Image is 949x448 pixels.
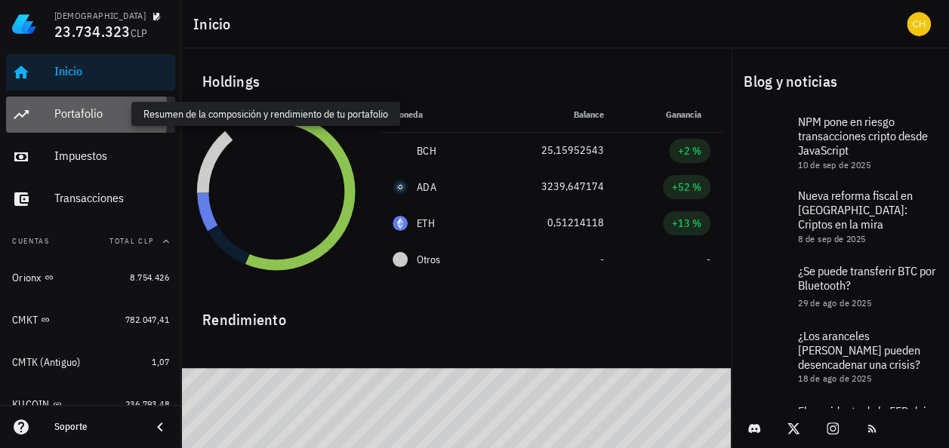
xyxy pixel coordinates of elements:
[6,181,175,217] a: Transacciones
[499,215,604,231] div: 0,51214118
[798,114,928,158] span: NPM pone en riesgo transacciones cripto desde JavaScript
[798,328,920,372] span: ¿Los aranceles [PERSON_NAME] pueden desencadenar una crisis?
[381,97,487,133] th: Moneda
[54,191,169,205] div: Transacciones
[12,12,36,36] img: LedgiFi
[487,97,616,133] th: Balance
[12,398,50,411] div: KUCOIN
[732,106,949,180] a: NPM pone en riesgo transacciones cripto desde JavaScript 10 de sep de 2025
[798,263,935,293] span: ¿Se puede transferir BTC por Bluetooth?
[417,252,440,268] span: Otros
[393,180,408,195] div: ADA-icon
[907,12,931,36] div: avatar
[707,253,710,266] span: -
[6,139,175,175] a: Impuestos
[54,64,169,78] div: Inicio
[54,10,146,22] div: [DEMOGRAPHIC_DATA]
[798,159,870,170] span: 10 de sep de 2025
[417,216,435,231] div: ETH
[732,57,949,106] div: Blog y noticias
[125,398,169,410] span: 236.793,48
[131,26,148,40] span: CLP
[6,223,175,259] button: CuentasTotal CLP
[12,356,81,369] div: CMTK (Antiguo)
[798,297,871,308] span: 29 de ago de 2025
[499,143,604,158] div: 25,15952543
[6,302,175,338] a: CMKT 782.047,41
[6,97,175,133] a: Portafolio
[6,386,175,422] a: KUCOIN 236.793,48
[393,143,408,158] div: BCH-icon
[732,320,949,394] a: ¿Los aranceles [PERSON_NAME] pueden desencadenar una crisis? 18 de ago de 2025
[393,216,408,231] div: ETH-icon
[6,259,175,296] a: Orionx 8.754.426
[54,106,169,121] div: Portafolio
[125,314,169,325] span: 782.047,41
[672,180,701,195] div: +52 %
[54,149,169,163] div: Impuestos
[190,57,723,106] div: Holdings
[12,272,42,284] div: Orionx
[417,143,436,158] div: BCH
[12,314,38,327] div: CMKT
[600,253,604,266] span: -
[798,188,913,232] span: Nueva reforma fiscal en [GEOGRAPHIC_DATA]: Criptos en la mira
[109,236,154,246] span: Total CLP
[732,180,949,253] a: Nueva reforma fiscal en [GEOGRAPHIC_DATA]: Criptos en la mira 8 de sep de 2025
[6,344,175,380] a: CMTK (Antiguo) 1,07
[678,143,701,158] div: +2 %
[54,21,131,41] span: 23.734.323
[499,179,604,195] div: 3239,647174
[130,272,169,283] span: 8.754.426
[666,109,710,120] span: Ganancia
[417,180,436,195] div: ADA
[798,233,865,244] span: 8 de sep de 2025
[732,253,949,320] a: ¿Se puede transferir BTC por Bluetooth? 29 de ago de 2025
[6,54,175,91] a: Inicio
[190,296,723,332] div: Rendimiento
[54,421,139,433] div: Soporte
[193,12,237,36] h1: Inicio
[672,216,701,231] div: +13 %
[152,356,169,367] span: 1,07
[798,373,871,384] span: 18 de ago de 2025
